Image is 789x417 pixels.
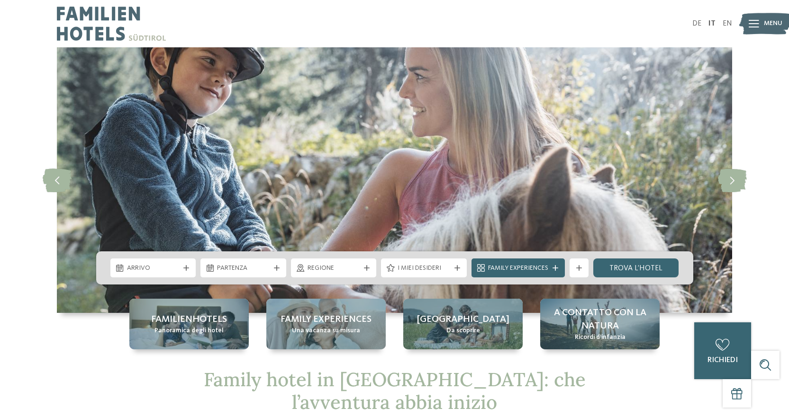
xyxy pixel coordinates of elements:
span: Menu [764,19,782,28]
a: Family hotel in Trentino Alto Adige: la vacanza ideale per grandi e piccini Family experiences Un... [266,299,386,349]
span: Arrivo [127,264,180,273]
span: Family experiences [281,313,372,326]
span: A contatto con la natura [550,306,650,333]
a: Family hotel in Trentino Alto Adige: la vacanza ideale per grandi e piccini [GEOGRAPHIC_DATA] Da ... [403,299,523,349]
span: Una vacanza su misura [292,326,360,336]
span: Family Experiences [488,264,548,273]
span: Panoramica degli hotel [154,326,224,336]
span: I miei desideri [398,264,450,273]
a: IT [708,20,716,27]
span: Ricordi d’infanzia [575,333,626,342]
a: Family hotel in Trentino Alto Adige: la vacanza ideale per grandi e piccini A contatto con la nat... [540,299,660,349]
span: richiedi [707,356,738,364]
span: Regione [308,264,360,273]
span: Partenza [217,264,270,273]
img: Family hotel in Trentino Alto Adige: la vacanza ideale per grandi e piccini [57,47,732,313]
a: EN [723,20,732,27]
span: Da scoprire [446,326,480,336]
span: Family hotel in [GEOGRAPHIC_DATA]: che l’avventura abbia inizio [204,367,586,414]
a: DE [692,20,701,27]
a: richiedi [694,322,751,379]
a: Family hotel in Trentino Alto Adige: la vacanza ideale per grandi e piccini Familienhotels Panora... [129,299,249,349]
a: trova l’hotel [593,258,679,277]
span: Familienhotels [151,313,227,326]
span: [GEOGRAPHIC_DATA] [417,313,509,326]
